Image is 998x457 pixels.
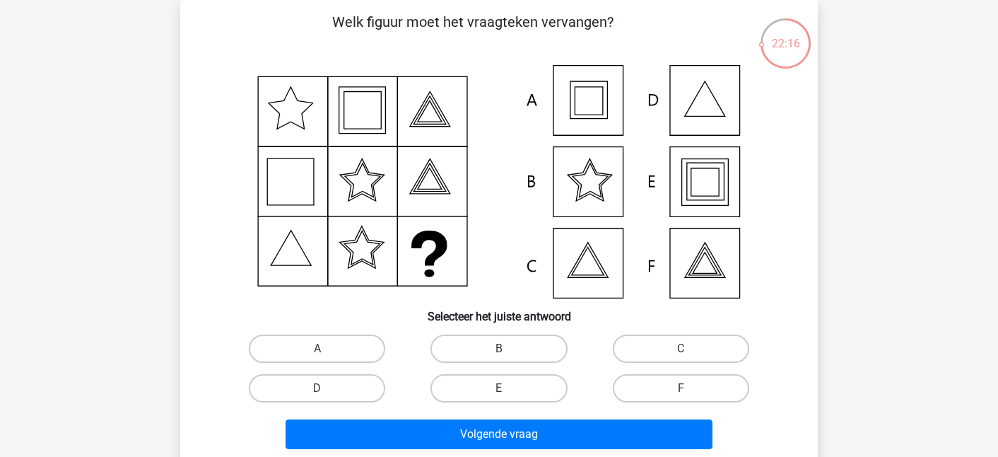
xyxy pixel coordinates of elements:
label: F [613,374,749,403]
button: Volgende vraag [286,420,713,449]
label: E [430,374,567,403]
label: D [249,374,385,403]
div: 22:16 [759,17,812,52]
label: B [430,335,567,363]
label: C [613,335,749,363]
h6: Selecteer het juiste antwoord [203,299,795,323]
label: A [249,335,385,363]
p: Welk figuur moet het vraagteken vervangen? [203,11,742,54]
